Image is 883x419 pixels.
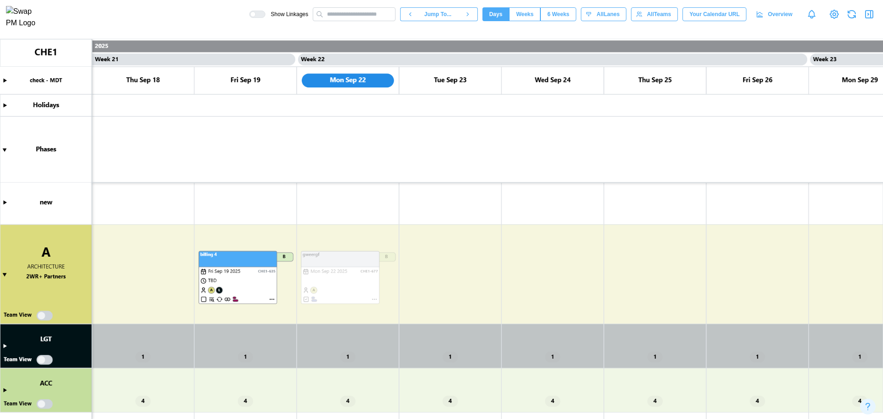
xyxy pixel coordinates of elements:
[596,8,619,21] span: All Lanes
[631,7,678,21] button: AllTeams
[6,6,43,29] img: Swap PM Logo
[863,8,876,21] button: Close Drawer
[540,7,576,21] button: 6 Weeks
[420,7,458,21] button: Jump To...
[424,8,452,21] span: Jump To...
[804,6,820,22] a: Notifications
[828,8,841,21] a: View Project
[482,7,510,21] button: Days
[647,8,671,21] span: All Teams
[581,7,626,21] button: AllLanes
[489,8,503,21] span: Days
[547,8,569,21] span: 6 Weeks
[265,11,308,18] span: Show Linkages
[768,8,792,21] span: Overview
[689,8,740,21] span: Your Calendar URL
[751,7,799,21] a: Overview
[509,7,540,21] button: Weeks
[516,8,533,21] span: Weeks
[845,8,858,21] button: Refresh Grid
[682,7,746,21] button: Your Calendar URL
